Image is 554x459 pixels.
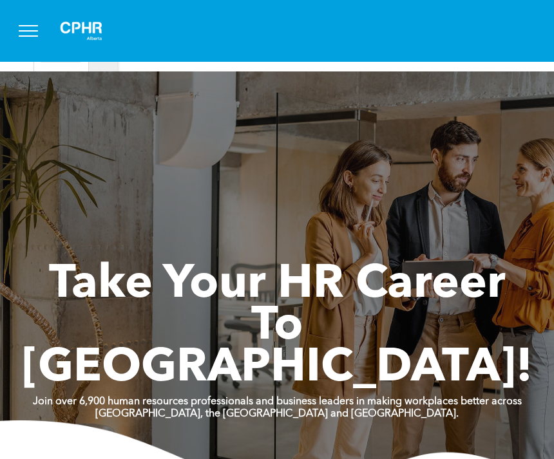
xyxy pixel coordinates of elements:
[12,14,45,48] button: menu
[49,10,113,52] img: A white background with a few lines on it
[49,262,506,308] span: Take Your HR Career
[95,409,459,419] strong: [GEOGRAPHIC_DATA], the [GEOGRAPHIC_DATA] and [GEOGRAPHIC_DATA].
[22,304,533,392] span: To [GEOGRAPHIC_DATA]!
[33,397,522,407] strong: Join over 6,900 human resources professionals and business leaders in making workplaces better ac...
